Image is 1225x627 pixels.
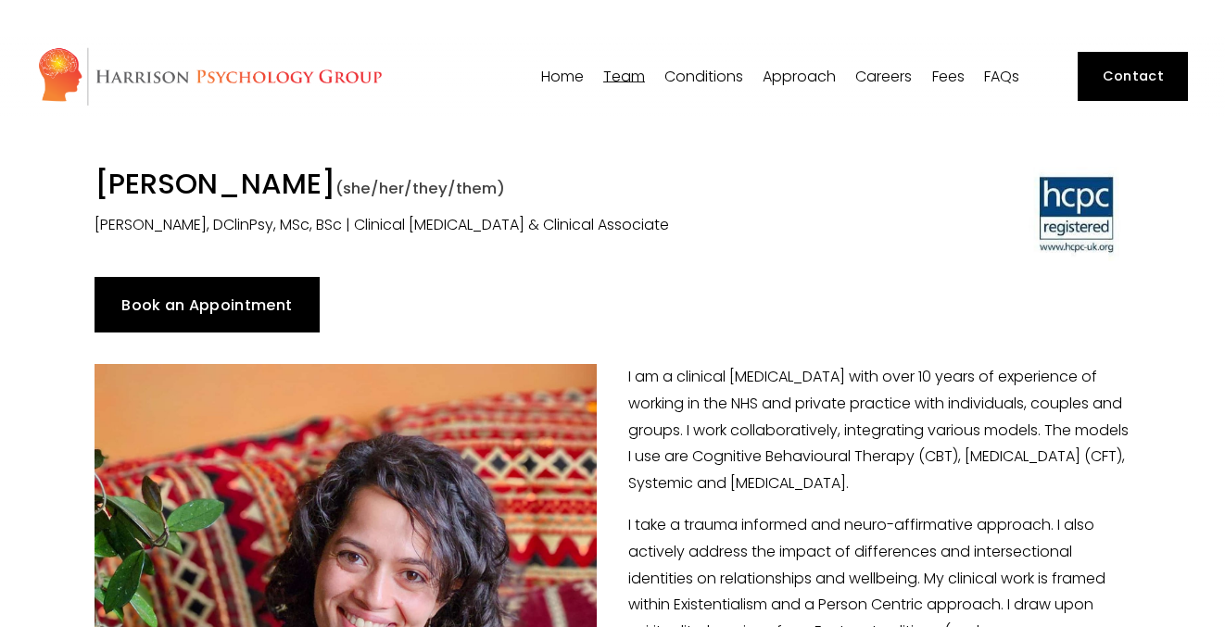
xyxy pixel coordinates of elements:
[984,68,1019,85] a: FAQs
[95,277,320,332] a: Book an Appointment
[932,68,965,85] a: Fees
[855,68,912,85] a: Careers
[603,68,645,85] a: folder dropdown
[95,364,1130,497] p: I am a clinical [MEDICAL_DATA] with over 10 years of experience of working in the NHS and private...
[763,69,836,84] span: Approach
[95,212,864,239] p: [PERSON_NAME], DClinPsy, MSc, BSc | Clinical [MEDICAL_DATA] & Clinical Associate
[95,167,864,206] h1: [PERSON_NAME]
[37,46,383,107] img: Harrison Psychology Group
[335,177,505,199] span: (she/her/they/them)
[664,68,743,85] a: folder dropdown
[1078,52,1188,101] a: Contact
[603,69,645,84] span: Team
[763,68,836,85] a: folder dropdown
[541,68,584,85] a: Home
[664,69,743,84] span: Conditions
